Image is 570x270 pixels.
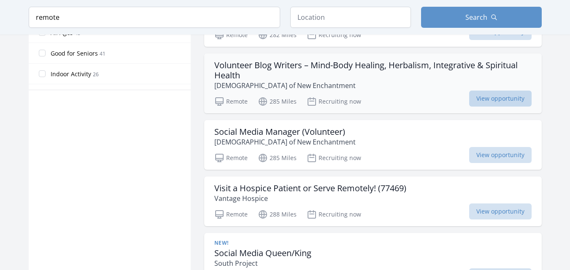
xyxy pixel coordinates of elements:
p: Remote [214,209,248,219]
span: View opportunity [469,147,532,163]
span: Good for Seniors [51,49,98,58]
a: Visit a Hospice Patient or Serve Remotely! (77469) Vantage Hospice Remote 288 Miles Recruiting no... [204,176,542,226]
p: [DEMOGRAPHIC_DATA] of New Enchantment [214,137,356,147]
h3: Social Media Manager (Volunteer) [214,127,356,137]
p: 285 Miles [258,153,297,163]
p: South Project [214,258,311,268]
p: Recruiting now [307,30,361,40]
span: New! [214,240,229,246]
p: Recruiting now [307,96,361,107]
span: View opportunity [469,203,532,219]
p: 285 Miles [258,96,297,107]
input: Indoor Activity 26 [39,70,46,77]
span: Search [465,12,487,22]
input: Good for Seniors 41 [39,50,46,56]
h3: Social Media Queen/King [214,248,311,258]
p: Remote [214,96,248,107]
button: Search [421,7,542,28]
p: 288 Miles [258,209,297,219]
a: Social Media Manager (Volunteer) [DEMOGRAPHIC_DATA] of New Enchantment Remote 285 Miles Recruitin... [204,120,542,170]
span: 26 [93,71,99,78]
input: Keyword [29,7,280,28]
span: 41 [100,50,105,57]
span: View opportunity [469,91,532,107]
p: Recruiting now [307,209,361,219]
p: [DEMOGRAPHIC_DATA] of New Enchantment [214,80,532,91]
span: Indoor Activity [51,70,91,78]
input: Location [290,7,411,28]
h3: Volunteer Blog Writers – Mind-Body Healing, Herbalism, Integrative & Spiritual Health [214,60,532,80]
p: Remote [214,153,248,163]
p: Vantage Hospice [214,193,406,203]
a: Volunteer Blog Writers – Mind-Body Healing, Herbalism, Integrative & Spiritual Health [DEMOGRAPHI... [204,53,542,113]
p: Remote [214,30,248,40]
p: Recruiting now [307,153,361,163]
h3: Visit a Hospice Patient or Serve Remotely! (77469) [214,183,406,193]
p: 282 Miles [258,30,297,40]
